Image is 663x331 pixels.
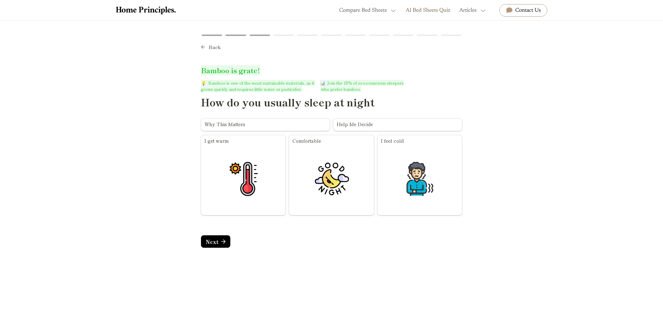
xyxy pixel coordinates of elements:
a: AI Bed Sheets Quiz [403,4,453,17]
a: home [116,6,178,15]
iframe: Perfect Sheets Wizard! [198,31,465,254]
div: Compare Bed Sheets [336,4,400,17]
a: Contact Us [499,4,547,17]
div: Articles [456,4,490,17]
div: Compare Bed Sheets [339,6,387,15]
div: Articles [459,6,477,15]
div: Contact Us [515,5,541,16]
